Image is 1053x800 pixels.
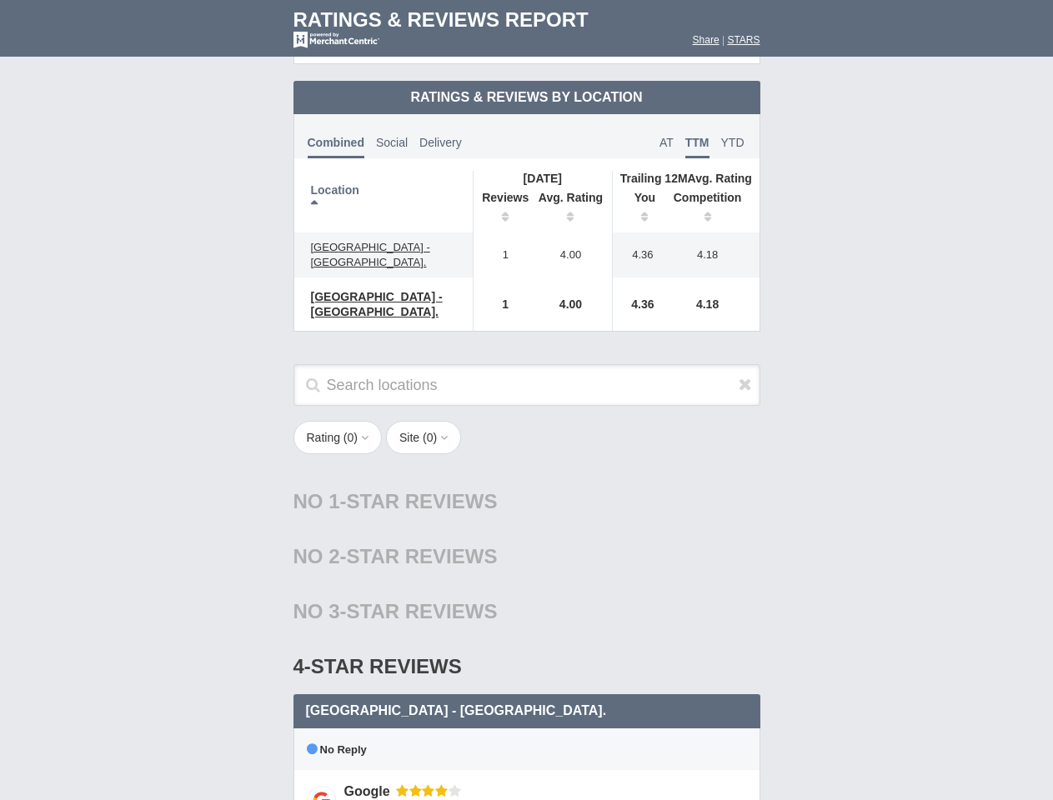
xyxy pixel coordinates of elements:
[427,431,434,444] span: 0
[293,529,760,584] div: No 2-Star Reviews
[664,277,760,331] td: 4.18
[620,172,688,185] span: Trailing 12M
[308,136,364,158] span: Combined
[722,34,725,46] span: |
[419,136,462,149] span: Delivery
[664,186,760,232] th: Competition : activate to sort column ascending
[473,171,612,186] th: [DATE]
[529,186,613,232] th: Avg. Rating: activate to sort column ascending
[294,171,474,232] th: Location: activate to sort column descending
[386,421,461,454] button: Site (0)
[293,81,760,114] td: Ratings & Reviews by Location
[293,421,383,454] button: Rating (0)
[293,584,760,639] div: No 3-Star Reviews
[664,232,760,277] td: 4.18
[311,241,430,268] span: [GEOGRAPHIC_DATA] - [GEOGRAPHIC_DATA].
[613,171,760,186] th: Avg. Rating
[613,186,664,232] th: You: activate to sort column ascending
[727,34,760,46] a: STARS
[529,277,613,331] td: 4.00
[303,237,464,272] a: [GEOGRAPHIC_DATA] - [GEOGRAPHIC_DATA].
[307,743,367,756] span: No Reply
[376,136,408,149] span: Social
[473,277,529,331] td: 1
[529,232,613,277] td: 4.00
[306,703,607,717] span: [GEOGRAPHIC_DATA] - [GEOGRAPHIC_DATA].
[613,232,664,277] td: 4.36
[293,474,760,529] div: No 1-Star Reviews
[293,32,379,48] img: mc-powered-by-logo-white-103.png
[348,431,354,444] span: 0
[613,277,664,331] td: 4.36
[473,186,529,232] th: Reviews: activate to sort column ascending
[303,287,464,322] a: [GEOGRAPHIC_DATA] - [GEOGRAPHIC_DATA].
[693,34,720,46] a: Share
[721,136,745,149] span: YTD
[344,782,396,800] div: Google
[473,232,529,277] td: 1
[685,136,710,158] span: TTM
[311,290,443,318] span: [GEOGRAPHIC_DATA] - [GEOGRAPHIC_DATA].
[659,136,674,149] span: AT
[293,639,760,694] div: 4-Star Reviews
